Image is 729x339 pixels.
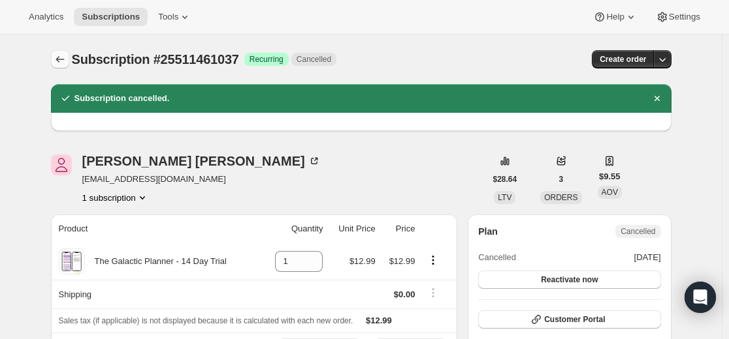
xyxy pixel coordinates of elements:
[82,191,149,204] button: Product actions
[423,253,444,267] button: Product actions
[297,54,331,65] span: Cancelled
[592,50,654,68] button: Create order
[648,89,666,108] button: Dismiss notification
[59,316,353,325] span: Sales tax (if applicable) is not displayed because it is calculated with each new order.
[60,248,83,274] img: product img
[551,170,572,188] button: 3
[158,12,178,22] span: Tools
[498,193,511,202] span: LTV
[262,214,327,243] th: Quantity
[606,12,624,22] span: Help
[544,193,577,202] span: ORDERS
[485,170,525,188] button: $28.64
[544,314,605,325] span: Customer Portal
[51,50,69,68] button: Subscriptions
[602,188,618,197] span: AOV
[621,226,655,237] span: Cancelled
[541,274,598,285] span: Reactivate now
[669,12,700,22] span: Settings
[82,155,321,168] div: [PERSON_NAME] [PERSON_NAME]
[685,282,716,313] div: Open Intercom Messenger
[85,255,227,268] div: The Galactic Planner - 14 Day Trial
[74,8,148,26] button: Subscriptions
[21,8,71,26] button: Analytics
[250,54,283,65] span: Recurring
[51,155,72,175] span: Timothy Johnson
[634,251,661,264] span: [DATE]
[389,256,415,266] span: $12.99
[51,214,262,243] th: Product
[478,251,516,264] span: Cancelled
[478,225,498,238] h2: Plan
[493,174,517,184] span: $28.64
[423,286,444,300] button: Shipping actions
[366,316,392,325] span: $12.99
[51,280,262,308] th: Shipping
[648,8,708,26] button: Settings
[29,12,63,22] span: Analytics
[349,256,376,266] span: $12.99
[599,170,621,183] span: $9.55
[327,214,379,243] th: Unit Price
[394,289,415,299] span: $0.00
[74,92,170,105] h2: Subscription cancelled.
[150,8,199,26] button: Tools
[82,173,321,186] span: [EMAIL_ADDRESS][DOMAIN_NAME]
[380,214,419,243] th: Price
[478,310,660,329] button: Customer Portal
[82,12,140,22] span: Subscriptions
[478,271,660,289] button: Reactivate now
[559,174,564,184] span: 3
[72,52,239,66] span: Subscription #25511461037
[600,54,646,65] span: Create order
[585,8,645,26] button: Help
